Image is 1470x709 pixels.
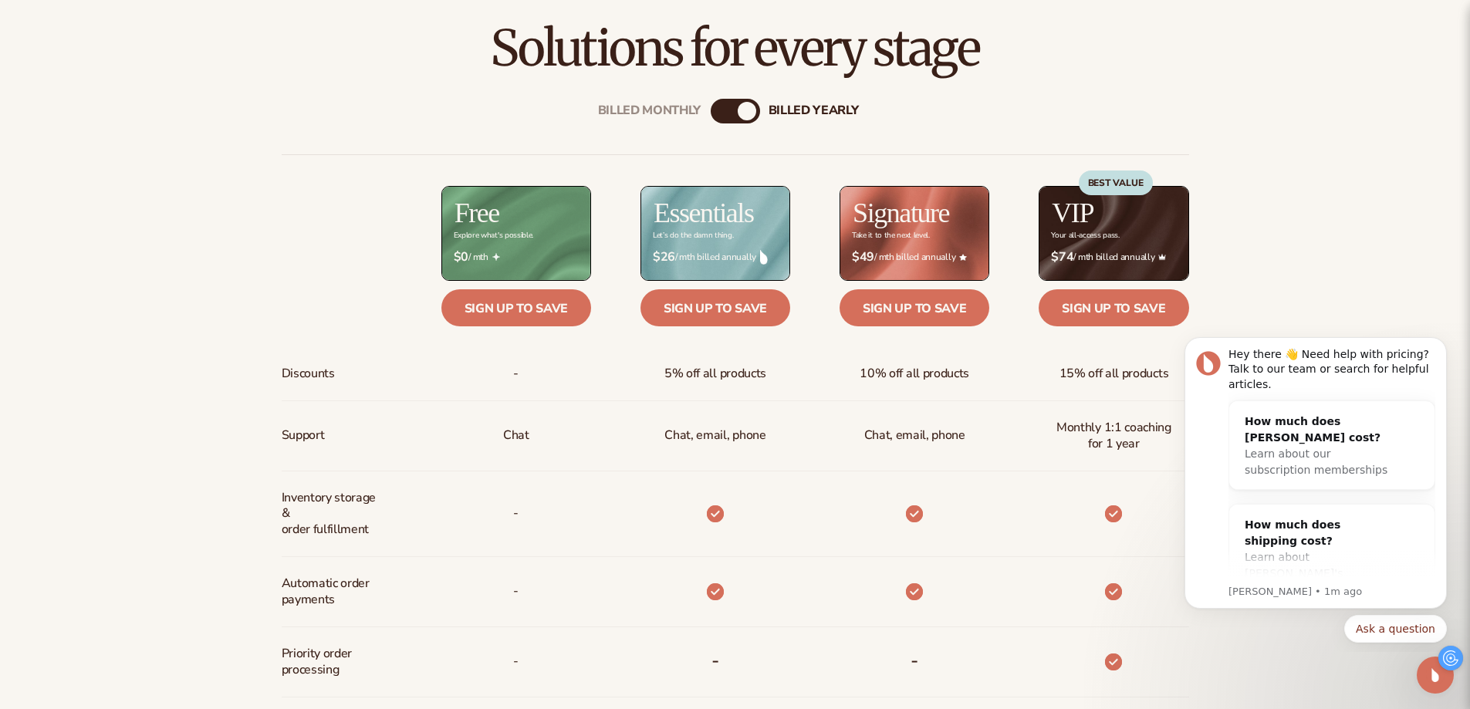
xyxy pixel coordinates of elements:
[598,103,701,118] div: Billed Monthly
[654,199,754,227] h2: Essentials
[840,187,988,280] img: Signature_BG_eeb718c8-65ac-49e3-a4e5-327c6aa73146.jpg
[1051,414,1176,458] span: Monthly 1:1 coaching for 1 year
[513,360,519,388] span: -
[640,289,790,326] a: Sign up to save
[282,421,325,450] span: Support
[864,421,965,450] span: Chat, email, phone
[760,250,768,264] img: drop.png
[860,360,969,388] span: 10% off all products
[653,231,733,240] div: Let’s do the damn thing.
[769,103,859,118] div: billed Yearly
[455,199,499,227] h2: Free
[454,250,579,265] span: / mth
[653,250,778,265] span: / mth billed annually
[513,577,519,606] span: -
[1051,250,1073,265] strong: $74
[852,250,977,265] span: / mth billed annually
[43,22,1427,74] h2: Solutions for every stage
[1158,253,1166,261] img: Crown_2d87c031-1b5a-4345-8312-a4356ddcde98.png
[1059,360,1169,388] span: 15% off all products
[282,640,384,684] span: Priority order processing
[840,289,989,326] a: Sign up to save
[1051,231,1119,240] div: Your all-access pass.
[653,250,675,265] strong: $26
[711,648,719,673] b: -
[664,421,765,450] p: Chat, email, phone
[1417,657,1454,694] iframe: Intercom live chat
[1051,250,1176,265] span: / mth billed annually
[282,360,335,388] span: Discounts
[503,421,529,450] p: Chat
[853,199,949,227] h2: Signature
[492,253,500,261] img: Free_Icon_bb6e7c7e-73f8-44bd-8ed0-223ea0fc522e.png
[454,231,533,240] div: Explore what's possible.
[442,187,590,280] img: free_bg.png
[852,250,874,265] strong: $49
[1079,170,1153,195] div: BEST VALUE
[852,231,930,240] div: Take it to the next level.
[282,569,384,614] span: Automatic order payments
[513,499,519,528] p: -
[441,289,591,326] a: Sign up to save
[1161,323,1470,652] iframe: Intercom notifications message
[1039,187,1188,280] img: VIP_BG_199964bd-3653-43bc-8a67-789d2d7717b9.jpg
[1052,199,1093,227] h2: VIP
[454,250,468,265] strong: $0
[641,187,789,280] img: Essentials_BG_9050f826-5aa9-47d9-a362-757b82c62641.jpg
[911,648,918,673] b: -
[513,647,519,676] span: -
[959,254,967,261] img: Star_6.png
[282,484,384,544] span: Inventory storage & order fulfillment
[1039,289,1188,326] a: Sign up to save
[664,360,766,388] span: 5% off all products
